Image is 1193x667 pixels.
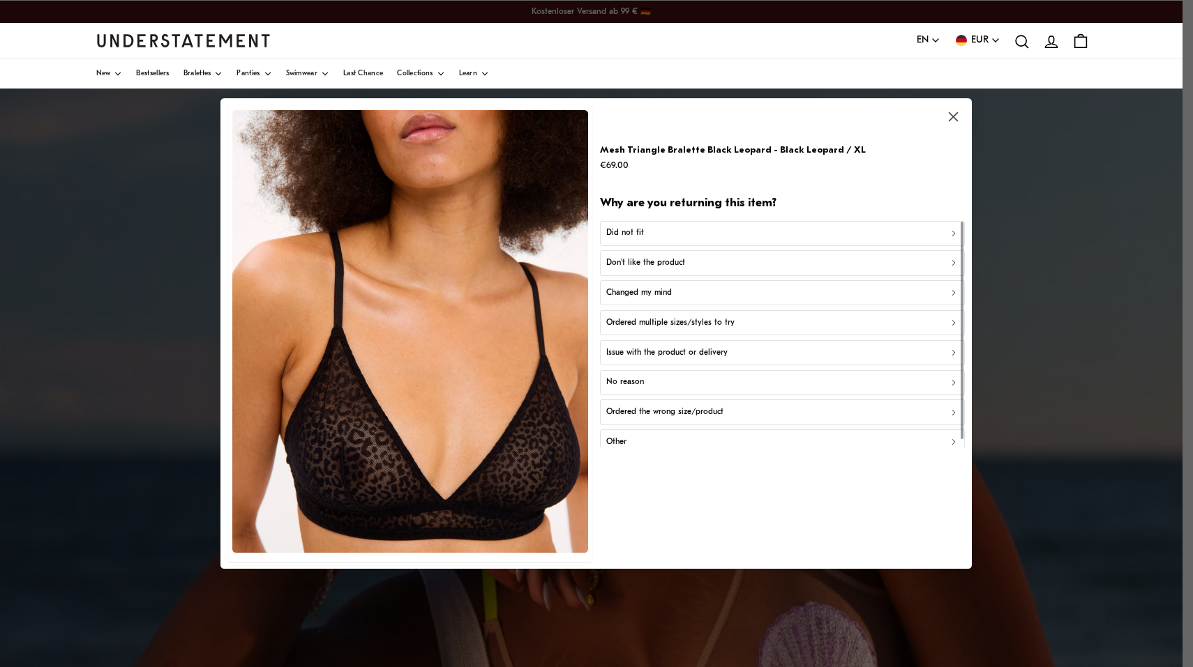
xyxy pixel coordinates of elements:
[606,227,644,240] p: Did not fit
[343,59,383,89] a: Last Chance
[459,59,490,89] a: Learn
[96,34,271,47] a: Understatement Homepage
[237,59,271,89] a: Panties
[606,256,685,270] p: Don't like the product
[917,33,940,48] button: EN
[606,346,728,360] p: Issue with the product or delivery
[600,370,965,395] button: No reason
[397,59,444,89] a: Collections
[600,196,965,212] h2: Why are you returning this item?
[600,158,866,173] p: €69.00
[971,33,989,48] span: EUR
[606,316,735,330] p: Ordered multiple sizes/styles to try
[136,70,169,77] span: Bestsellers
[136,59,169,89] a: Bestsellers
[96,70,111,77] span: New
[606,286,672,300] p: Changed my mind
[286,59,329,89] a: Swimwear
[397,70,433,77] span: Collections
[183,70,211,77] span: Bralettes
[600,429,965,454] button: Other
[600,310,965,335] button: Ordered multiple sizes/styles to try
[600,250,965,275] button: Don't like the product
[917,33,929,48] span: EN
[600,143,866,158] p: Mesh Triangle Bralette Black Leopard - Black Leopard / XL
[600,280,965,305] button: Changed my mind
[237,70,260,77] span: Panties
[606,436,626,449] p: Other
[600,399,965,424] button: Ordered the wrong size/product
[606,376,644,389] p: No reason
[954,33,1000,48] button: EUR
[600,221,965,246] button: Did not fit
[286,70,317,77] span: Swimwear
[343,70,383,77] span: Last Chance
[183,59,223,89] a: Bralettes
[600,340,965,365] button: Issue with the product or delivery
[459,70,478,77] span: Learn
[606,406,723,419] p: Ordered the wrong size/product
[232,110,588,553] img: 26_1831323b-ec2f-4013-bad1-f6f057405f1f.jpg
[96,59,123,89] a: New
